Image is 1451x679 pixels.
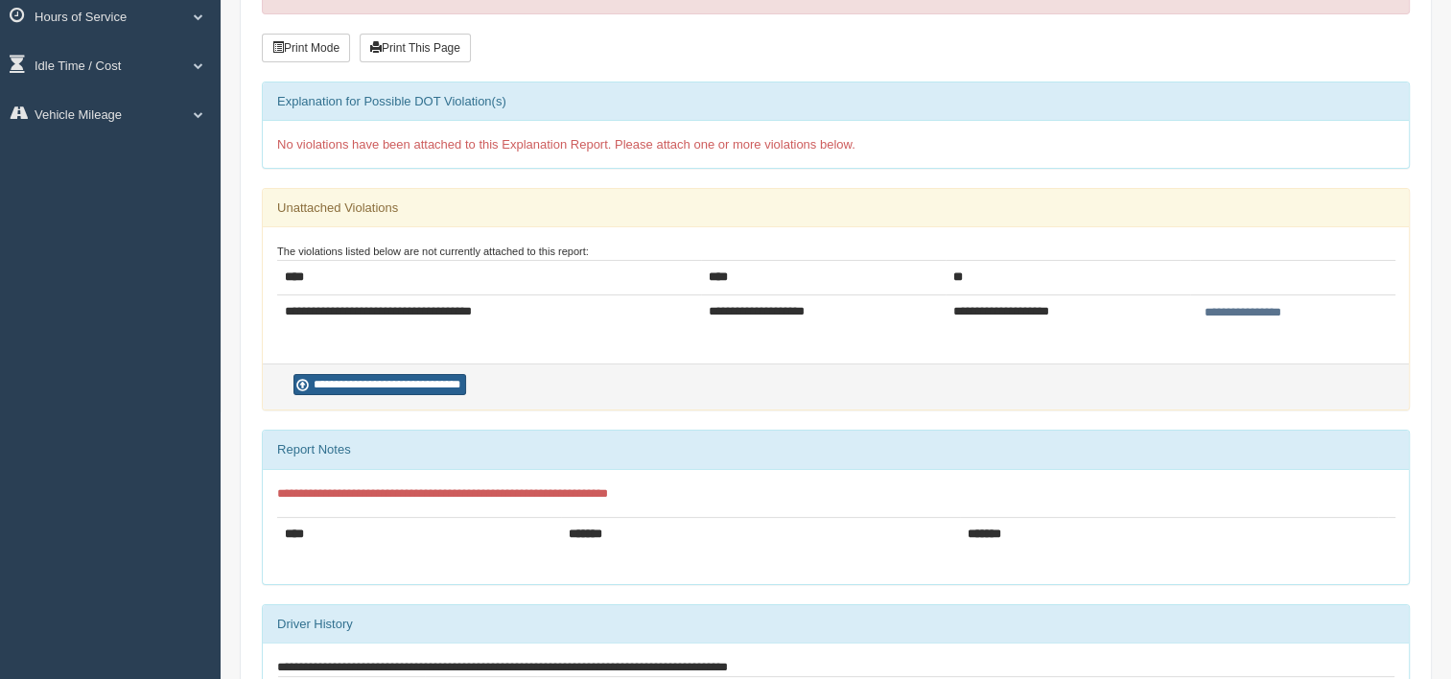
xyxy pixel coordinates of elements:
[277,137,855,152] span: No violations have been attached to this Explanation Report. Please attach one or more violations...
[360,34,471,62] button: Print This Page
[263,82,1409,121] div: Explanation for Possible DOT Violation(s)
[262,34,350,62] button: Print Mode
[263,189,1409,227] div: Unattached Violations
[263,431,1409,469] div: Report Notes
[277,246,589,257] small: The violations listed below are not currently attached to this report:
[263,605,1409,644] div: Driver History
